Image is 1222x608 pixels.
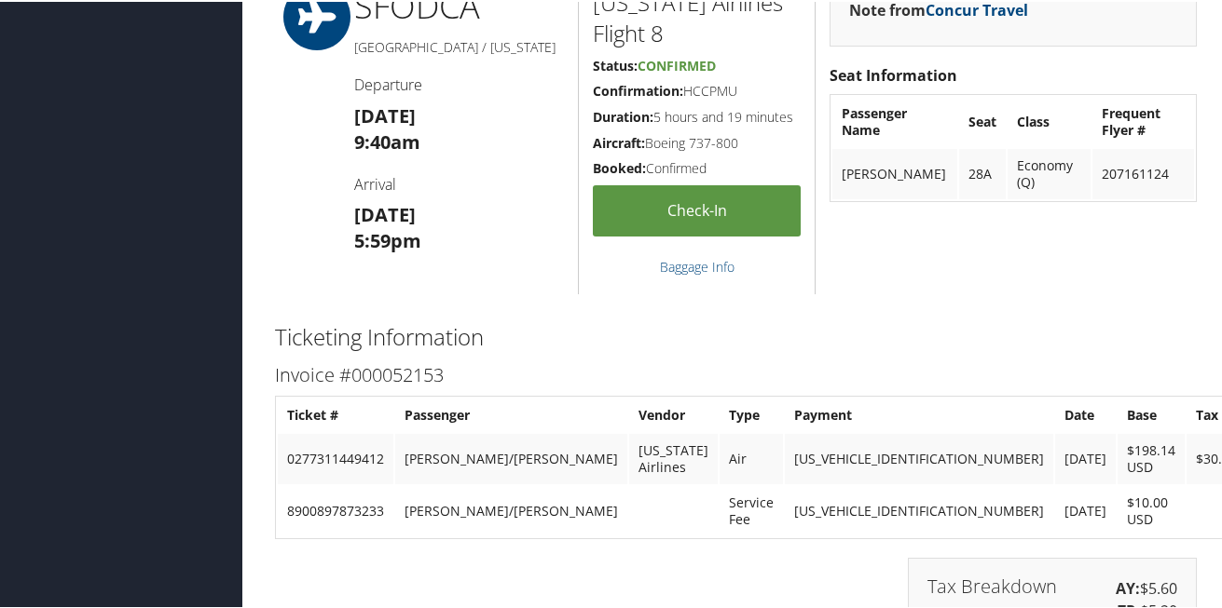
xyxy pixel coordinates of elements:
td: [DATE] [1055,432,1116,482]
h5: Confirmed [593,157,802,176]
th: Payment [785,397,1053,430]
strong: [DATE] [354,200,416,225]
td: 0277311449412 [278,432,393,482]
strong: Booked: [593,157,646,175]
th: Type [720,397,783,430]
strong: Aircraft: [593,132,645,150]
strong: 9:40am [354,128,420,153]
strong: Duration: [593,106,653,124]
h3: Invoice #000052153 [275,360,1197,386]
a: Baggage Info [660,256,735,274]
th: Class [1008,95,1091,145]
a: Check-in [593,183,802,235]
h5: HCCPMU [593,80,802,99]
td: [PERSON_NAME]/[PERSON_NAME] [395,484,627,534]
td: 8900897873233 [278,484,393,534]
th: Passenger [395,397,627,430]
strong: [DATE] [354,101,416,127]
h4: Departure [354,73,564,93]
h5: 5 hours and 19 minutes [593,106,802,125]
th: Ticket # [278,397,393,430]
td: [US_STATE] Airlines [629,432,718,482]
h5: Boeing 737-800 [593,132,802,151]
td: $10.00 USD [1118,484,1185,534]
strong: Confirmation: [593,80,683,98]
h3: Tax Breakdown [927,575,1057,594]
td: [PERSON_NAME]/[PERSON_NAME] [395,432,627,482]
th: Seat [959,95,1006,145]
td: [PERSON_NAME] [832,147,956,197]
th: Base [1118,397,1185,430]
h5: [GEOGRAPHIC_DATA] / [US_STATE] [354,36,564,55]
strong: 5:59pm [354,226,421,251]
th: Passenger Name [832,95,956,145]
td: 207161124 [1092,147,1194,197]
span: Confirmed [638,55,716,73]
td: Economy (Q) [1008,147,1091,197]
td: $198.14 USD [1118,432,1185,482]
td: Air [720,432,783,482]
strong: Status: [593,55,638,73]
h2: Ticketing Information [275,319,1197,351]
td: [US_VEHICLE_IDENTIFICATION_NUMBER] [785,484,1053,534]
th: Vendor [629,397,718,430]
strong: Seat Information [830,63,957,84]
th: Date [1055,397,1116,430]
strong: AY: [1116,576,1140,597]
td: Service Fee [720,484,783,534]
td: 28A [959,147,1006,197]
th: Frequent Flyer # [1092,95,1194,145]
h4: Arrival [354,172,564,193]
td: [US_VEHICLE_IDENTIFICATION_NUMBER] [785,432,1053,482]
td: [DATE] [1055,484,1116,534]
